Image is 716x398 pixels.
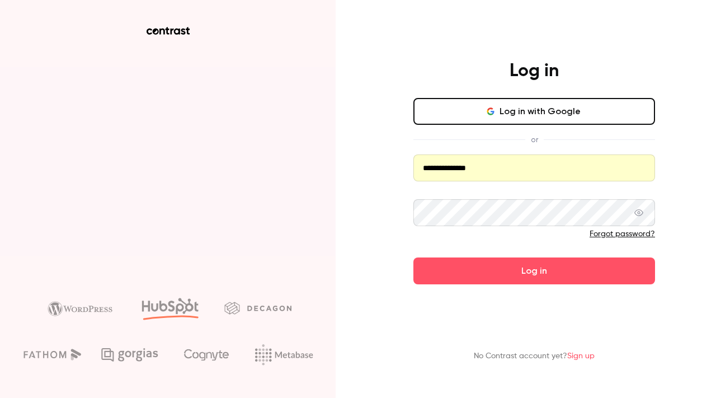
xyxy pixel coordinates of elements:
img: decagon [224,302,291,314]
button: Log in with Google [413,98,655,125]
a: Sign up [567,352,595,360]
h4: Log in [510,60,559,82]
a: Forgot password? [590,230,655,238]
p: No Contrast account yet? [474,350,595,362]
button: Log in [413,257,655,284]
span: or [525,134,544,146]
